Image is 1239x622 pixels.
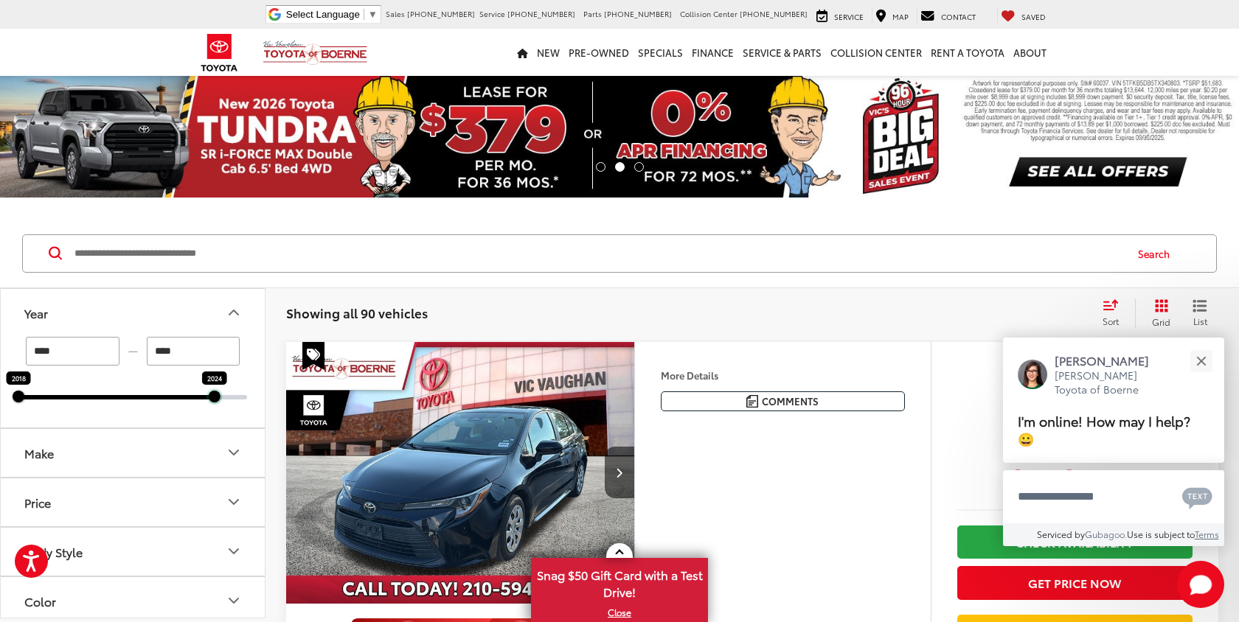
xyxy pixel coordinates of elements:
[740,8,808,19] span: [PHONE_NUMBER]
[1018,410,1190,448] span: I'm online! How may I help? 😀
[1177,561,1224,608] svg: Start Chat
[997,8,1049,23] a: My Saved Vehicles
[1037,528,1085,540] span: Serviced by
[147,337,240,366] input: maximum
[661,391,905,411] button: Comments
[1003,470,1224,523] textarea: Type your message
[1003,338,1224,546] div: Close[PERSON_NAME][PERSON_NAME] Toyota of BoerneI'm online! How may I help? 😀Type your messageCha...
[957,566,1193,599] button: Get Price Now
[680,8,737,19] span: Collision Center
[225,542,243,560] div: Body Style
[1182,486,1212,509] svg: Text
[1185,345,1217,377] button: Close
[225,444,243,461] div: Make
[1127,528,1195,540] span: Use is subject to
[285,342,636,604] a: 2024 Toyota Corolla LE2024 Toyota Corolla LE2024 Toyota Corolla LE2024 Toyota Corolla LE
[532,559,707,604] span: Snag $50 Gift Card with a Test Drive!
[286,9,378,20] a: Select Language​
[286,304,428,321] span: Showing all 90 vehicles
[225,304,243,321] div: Year
[605,447,634,498] button: Next image
[1152,315,1170,328] span: Grid
[73,236,1124,271] input: Search by Make, Model, or Keyword
[479,8,505,19] span: Service
[746,395,758,408] img: Comments
[513,29,532,76] a: Home
[762,394,819,408] span: Comments
[1135,298,1181,328] button: Grid View
[7,371,31,385] div: 2018
[407,8,475,19] span: [PHONE_NUMBER]
[1095,298,1135,328] button: Select sort value
[583,8,602,19] span: Parts
[225,592,243,609] div: Color
[1,289,266,337] button: YearYear
[1195,528,1219,540] a: Terms
[24,545,83,559] div: Body Style
[24,446,54,460] div: Make
[1021,11,1046,22] span: Saved
[1178,480,1217,513] button: Chat with SMS
[926,29,1009,76] a: Rent a Toyota
[661,370,905,380] h4: More Details
[286,9,360,20] span: Select Language
[1085,528,1127,540] a: Gubagoo.
[1055,352,1164,368] p: [PERSON_NAME]
[1,528,266,576] button: Body StyleBody Style
[263,40,368,66] img: Vic Vaughan Toyota of Boerne
[507,8,575,19] span: [PHONE_NUMBER]
[124,345,142,357] span: —
[834,11,864,22] span: Service
[1009,29,1051,76] a: About
[892,11,909,22] span: Map
[368,9,378,20] span: ▼
[941,11,976,22] span: Contact
[826,29,926,76] a: Collision Center
[1124,235,1191,272] button: Search
[957,525,1193,559] a: Check Availability
[285,342,636,604] div: 2024 Toyota Corolla LE 0
[564,29,634,76] a: Pre-Owned
[302,342,324,370] span: Special
[24,495,51,509] div: Price
[1103,315,1119,327] span: Sort
[872,8,912,23] a: Map
[1055,368,1164,397] p: [PERSON_NAME] Toyota of Boerne
[634,29,687,76] a: Specials
[687,29,738,76] a: Finance
[738,29,826,76] a: Service & Parts: Opens in a new tab
[192,29,247,77] img: Toyota
[285,342,636,604] img: 2024 Toyota Corolla LE
[813,8,867,23] a: Service
[225,493,243,511] div: Price
[202,371,227,385] div: 2024
[24,594,56,608] div: Color
[386,8,405,19] span: Sales
[604,8,672,19] span: [PHONE_NUMBER]
[957,424,1193,461] span: $16,700
[26,337,119,366] input: minimum
[1193,315,1207,327] span: List
[1,478,266,526] button: PricePrice
[957,469,1193,483] span: [DATE] Price:
[1,429,266,477] button: MakeMake
[1177,561,1224,608] button: Toggle Chat Window
[24,306,48,320] div: Year
[532,29,564,76] a: New
[1181,298,1218,328] button: List View
[917,8,979,23] a: Contact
